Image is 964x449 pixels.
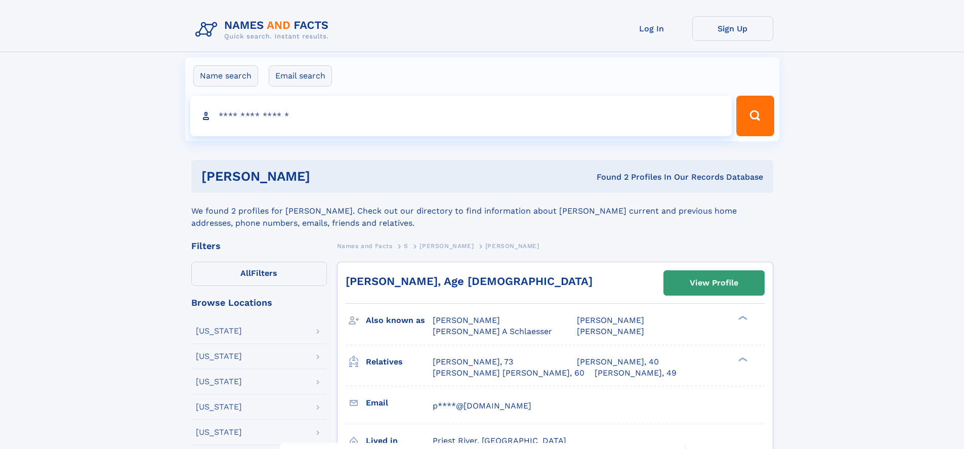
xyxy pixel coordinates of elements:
[240,268,251,278] span: All
[366,394,433,412] h3: Email
[191,241,327,251] div: Filters
[196,428,242,436] div: [US_STATE]
[577,315,644,325] span: [PERSON_NAME]
[736,315,748,321] div: ❯
[736,356,748,362] div: ❯
[366,312,433,329] h3: Also known as
[404,242,408,250] span: S
[453,172,763,183] div: Found 2 Profiles In Our Records Database
[337,239,393,252] a: Names and Facts
[433,326,552,336] span: [PERSON_NAME] A Schlaesser
[420,242,474,250] span: [PERSON_NAME]
[404,239,408,252] a: S
[485,242,539,250] span: [PERSON_NAME]
[269,65,332,87] label: Email search
[577,356,659,368] a: [PERSON_NAME], 40
[196,327,242,335] div: [US_STATE]
[690,271,738,295] div: View Profile
[191,16,337,44] img: Logo Names and Facts
[191,193,773,229] div: We found 2 profiles for [PERSON_NAME]. Check out our directory to find information about [PERSON_...
[196,352,242,360] div: [US_STATE]
[433,368,584,379] a: [PERSON_NAME] [PERSON_NAME], 60
[196,403,242,411] div: [US_STATE]
[196,378,242,386] div: [US_STATE]
[201,170,453,183] h1: [PERSON_NAME]
[692,16,773,41] a: Sign Up
[577,326,644,336] span: [PERSON_NAME]
[664,271,764,295] a: View Profile
[190,96,732,136] input: search input
[433,436,566,445] span: Priest River, [GEOGRAPHIC_DATA]
[191,262,327,286] label: Filters
[346,275,593,288] a: [PERSON_NAME], Age [DEMOGRAPHIC_DATA]
[191,298,327,307] div: Browse Locations
[433,356,513,368] a: [PERSON_NAME], 73
[736,96,774,136] button: Search Button
[366,353,433,371] h3: Relatives
[433,315,500,325] span: [PERSON_NAME]
[193,65,258,87] label: Name search
[420,239,474,252] a: [PERSON_NAME]
[611,16,692,41] a: Log In
[595,368,677,379] a: [PERSON_NAME], 49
